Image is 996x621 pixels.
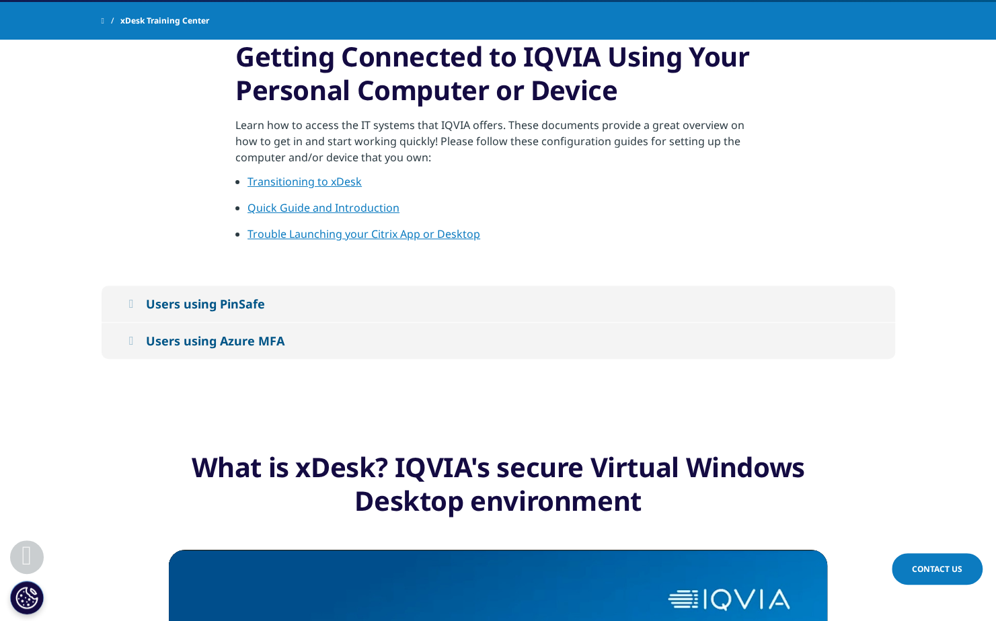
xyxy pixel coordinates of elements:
[102,323,895,359] button: Users using Azure MFA
[247,200,399,215] a: Quick Guide and Introduction
[120,9,209,33] span: xDesk Training Center
[146,296,265,312] div: Users using PinSafe
[10,581,44,614] button: Cookie Settings
[146,333,284,349] div: Users using Azure MFA
[892,553,983,585] a: Contact Us
[247,174,362,189] a: Transitioning to xDesk
[235,40,761,117] h3: Getting Connected to IQVIA Using Your Personal Computer or Device
[247,226,480,241] a: Trouble Launching your Citrix App or Desktop
[169,450,827,517] div: What is xDesk? IQVIA's secure Virtual Windows Desktop environment
[235,117,761,173] p: Learn how to access the IT systems that IQVIA offers. These documents provide a great overview on...
[912,563,962,575] span: Contact Us
[102,286,895,322] button: Users using PinSafe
